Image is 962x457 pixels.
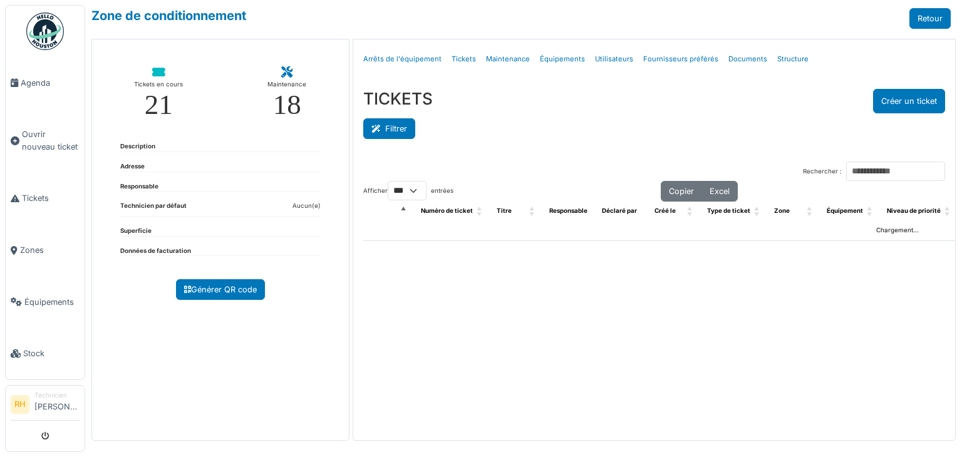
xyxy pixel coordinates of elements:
img: Badge_color-CXgf-gQk.svg [26,13,64,50]
a: RH Technicien[PERSON_NAME] [11,391,80,421]
a: Tickets en cours 21 [124,57,193,129]
label: Afficher entrées [363,181,453,200]
a: Stock [6,328,85,380]
a: Agenda [6,57,85,109]
div: Technicien [34,391,80,400]
dt: Responsable [120,182,158,192]
span: Équipement [827,207,863,214]
span: Type de ticket [707,207,750,214]
a: Équipements [6,276,85,328]
span: Excel [710,187,730,196]
a: Maintenance [481,44,535,74]
span: Ouvrir nouveau ticket [22,128,80,152]
a: Tickets [447,44,481,74]
span: Tickets [22,192,80,204]
dt: Superficie [120,227,152,236]
dt: Données de facturation [120,247,191,256]
label: Rechercher : [803,167,842,177]
a: Utilisateurs [590,44,638,74]
a: Équipements [535,44,590,74]
dt: Adresse [120,162,145,172]
a: Ouvrir nouveau ticket [6,109,85,173]
a: Documents [723,44,772,74]
span: Numéro de ticket [421,207,473,214]
li: [PERSON_NAME] [34,391,80,418]
a: Zone de conditionnement [91,8,246,23]
span: Créé le: Activate to sort [687,202,695,221]
a: Arrêts de l'équipement [358,44,447,74]
a: Maintenance 18 [257,57,317,129]
span: Responsable [549,207,587,214]
span: Déclaré par [602,207,637,214]
span: Type de ticket: Activate to sort [754,202,762,221]
li: RH [11,395,29,414]
span: Copier [669,187,694,196]
span: Zone: Activate to sort [807,202,814,221]
a: Zones [6,224,85,276]
div: Maintenance [267,78,306,91]
dt: Technicien par défaut [120,202,187,216]
span: Zones [20,244,80,256]
div: 21 [145,91,173,119]
a: Tickets [6,173,85,225]
span: Agenda [21,77,80,89]
select: Afficherentrées [388,181,427,200]
span: Stock [23,347,80,359]
a: Structure [772,44,814,74]
a: Générer QR code [176,279,265,300]
span: Numéro de ticket: Activate to sort [477,202,484,221]
button: Excel [701,181,738,202]
div: 18 [273,91,301,119]
a: Retour [909,8,951,29]
span: Équipement: Activate to sort [867,202,874,221]
span: Niveau de priorité: Activate to sort [944,202,952,221]
span: Niveau de priorité [887,207,941,214]
span: Créé le [654,207,676,214]
button: Copier [661,181,702,202]
h3: TICKETS [363,89,433,108]
span: Zone [774,207,790,214]
span: Titre: Activate to sort [529,202,537,221]
dt: Description [120,142,155,151]
span: Titre [497,207,512,214]
button: Créer un ticket [873,89,945,113]
a: Fournisseurs préférés [638,44,723,74]
div: Tickets en cours [134,78,183,91]
span: Équipements [24,296,80,308]
button: Filtrer [363,118,415,139]
dd: Aucun(e) [292,202,321,211]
